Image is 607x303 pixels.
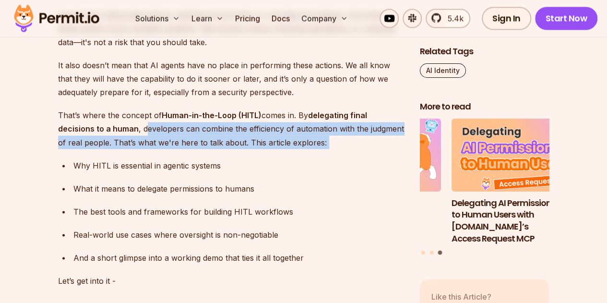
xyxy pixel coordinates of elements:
[420,64,466,78] a: AI Identity
[482,7,531,30] a: Sign In
[312,197,441,221] h3: Why JWTs Can’t Handle AI Agent Access
[73,228,405,241] div: Real-world use cases where oversight is non-negotiable
[312,119,441,192] img: Why JWTs Can’t Handle AI Agent Access
[231,9,264,28] a: Pricing
[58,274,405,287] p: Let’s get into it -
[298,9,352,28] button: Company
[452,119,581,192] img: Delegating AI Permissions to Human Users with Permit.io’s Access Request MCP
[442,12,464,24] span: 5.4k
[438,251,442,255] button: Go to slide 3
[131,9,184,28] button: Solutions
[73,205,405,218] div: The best tools and frameworks for building HITL workflows
[268,9,294,28] a: Docs
[58,109,405,149] p: That’s where the concept of comes in. By , developers can combine the efficiency of automation wi...
[58,59,405,99] p: It also doesn’t mean that AI agents have no place in performing these actions. We all know that t...
[420,101,549,113] h2: More to read
[162,110,262,120] strong: Human-in-the-Loop (HITL)
[535,7,598,30] a: Start Now
[312,119,441,245] li: 2 of 3
[73,158,405,172] div: Why HITL is essential in agentic systems
[73,251,405,264] div: And a short glimpse into a working demo that ties it all together
[420,119,549,257] div: Posts
[452,197,581,245] h3: Delegating AI Permissions to Human Users with [DOMAIN_NAME]’s Access Request MCP
[452,119,581,245] a: Delegating AI Permissions to Human Users with Permit.io’s Access Request MCPDelegating AI Permiss...
[188,9,227,28] button: Learn
[421,251,425,255] button: Go to slide 1
[430,251,434,255] button: Go to slide 2
[426,9,470,28] a: 5.4k
[452,119,581,245] li: 3 of 3
[73,182,405,195] div: What it means to delegate permissions to humans
[10,2,104,35] img: Permit logo
[431,291,503,303] p: Like this Article?
[420,46,549,58] h2: Related Tags
[58,110,367,133] strong: delegating final decisions to a human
